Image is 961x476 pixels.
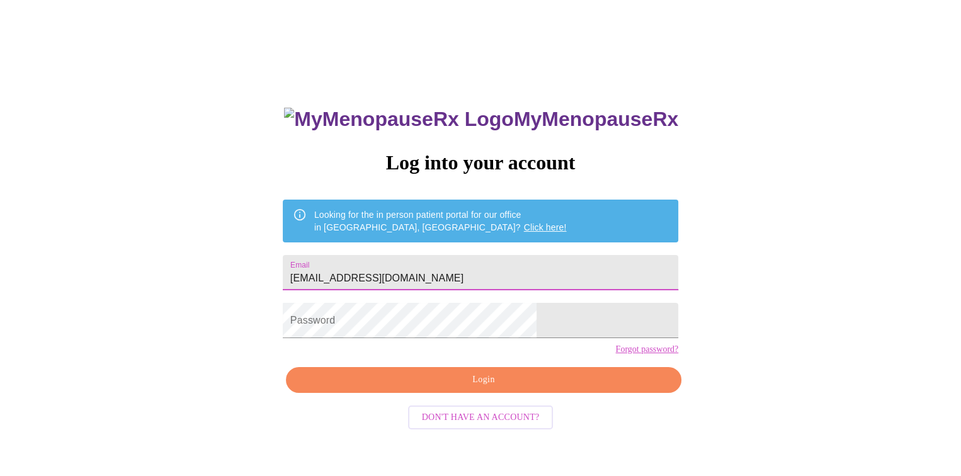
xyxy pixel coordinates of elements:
a: Click here! [524,222,567,232]
h3: Log into your account [283,151,678,174]
button: Login [286,367,681,393]
a: Forgot password? [615,344,678,354]
button: Don't have an account? [408,405,554,430]
span: Don't have an account? [422,410,540,426]
h3: MyMenopauseRx [284,108,678,131]
span: Login [300,372,667,388]
div: Looking for the in person patient portal for our office in [GEOGRAPHIC_DATA], [GEOGRAPHIC_DATA]? [314,203,567,239]
a: Don't have an account? [405,411,557,422]
img: MyMenopauseRx Logo [284,108,513,131]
